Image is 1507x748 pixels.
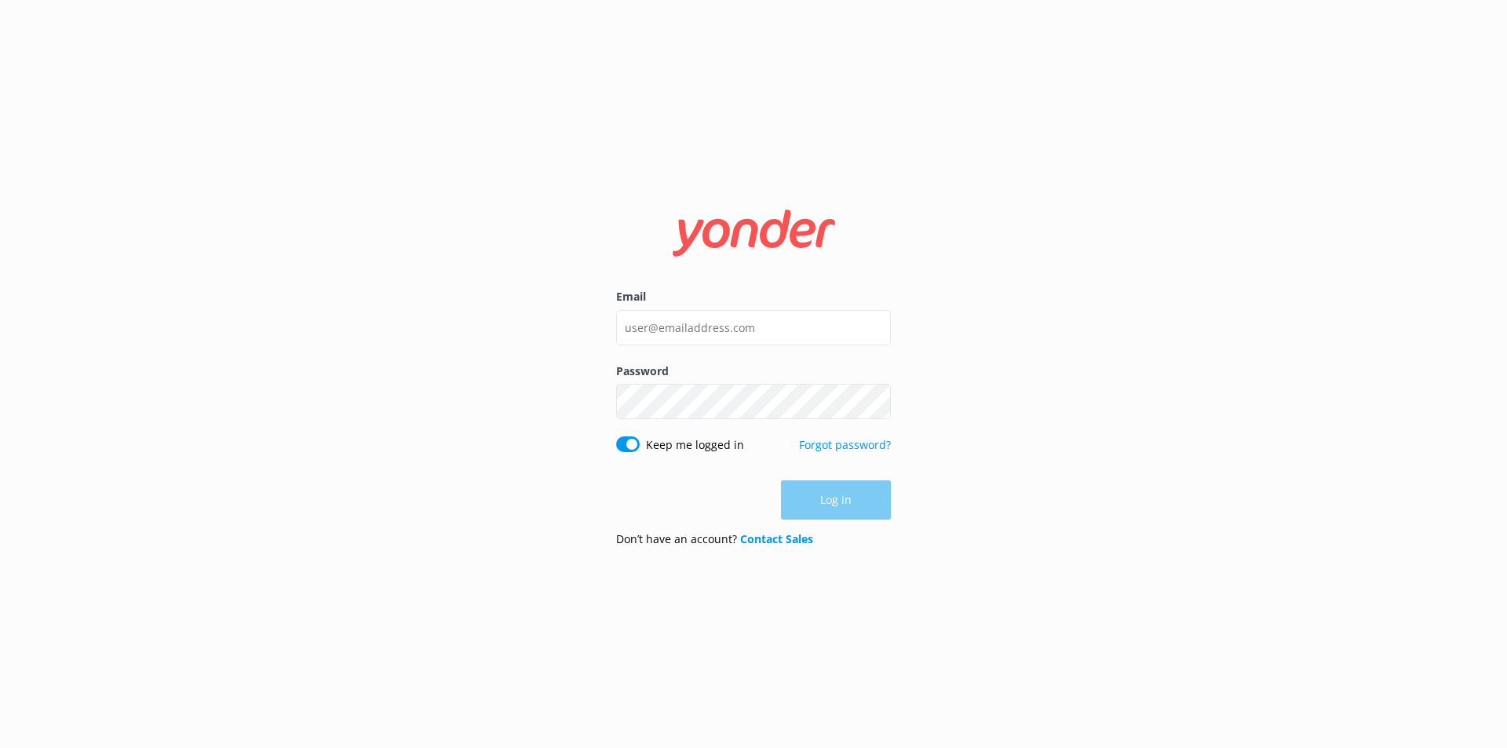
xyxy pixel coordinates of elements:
[646,436,744,454] label: Keep me logged in
[616,531,813,548] p: Don’t have an account?
[616,310,891,345] input: user@emailaddress.com
[616,363,891,380] label: Password
[799,437,891,452] a: Forgot password?
[616,288,891,305] label: Email
[740,531,813,546] a: Contact Sales
[859,386,891,418] button: Show password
